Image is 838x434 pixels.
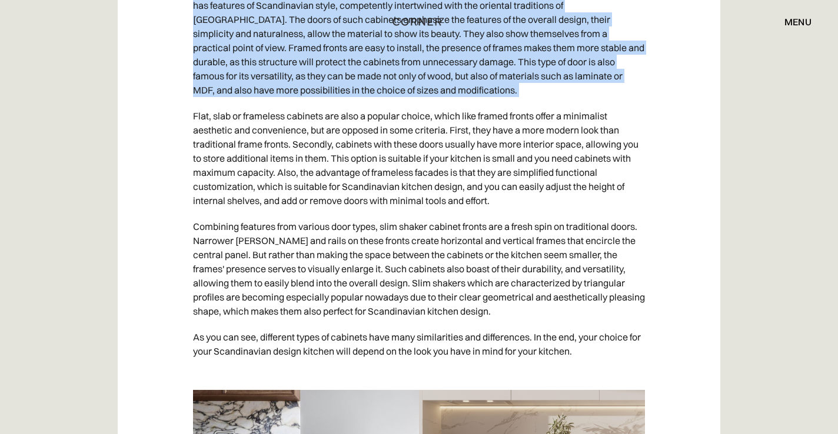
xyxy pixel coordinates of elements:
[773,12,812,32] div: menu
[193,103,645,213] p: Flat, slab or frameless cabinets are also a popular choice, which like framed fronts offer a mini...
[193,324,645,378] p: As you can see, different types of cabinets have many similarities and differences. In the end, y...
[784,17,812,26] div: menu
[387,14,452,29] a: home
[193,213,645,324] p: Combining features from various door types, slim shaker cabinet fronts are a fresh spin on tradit...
